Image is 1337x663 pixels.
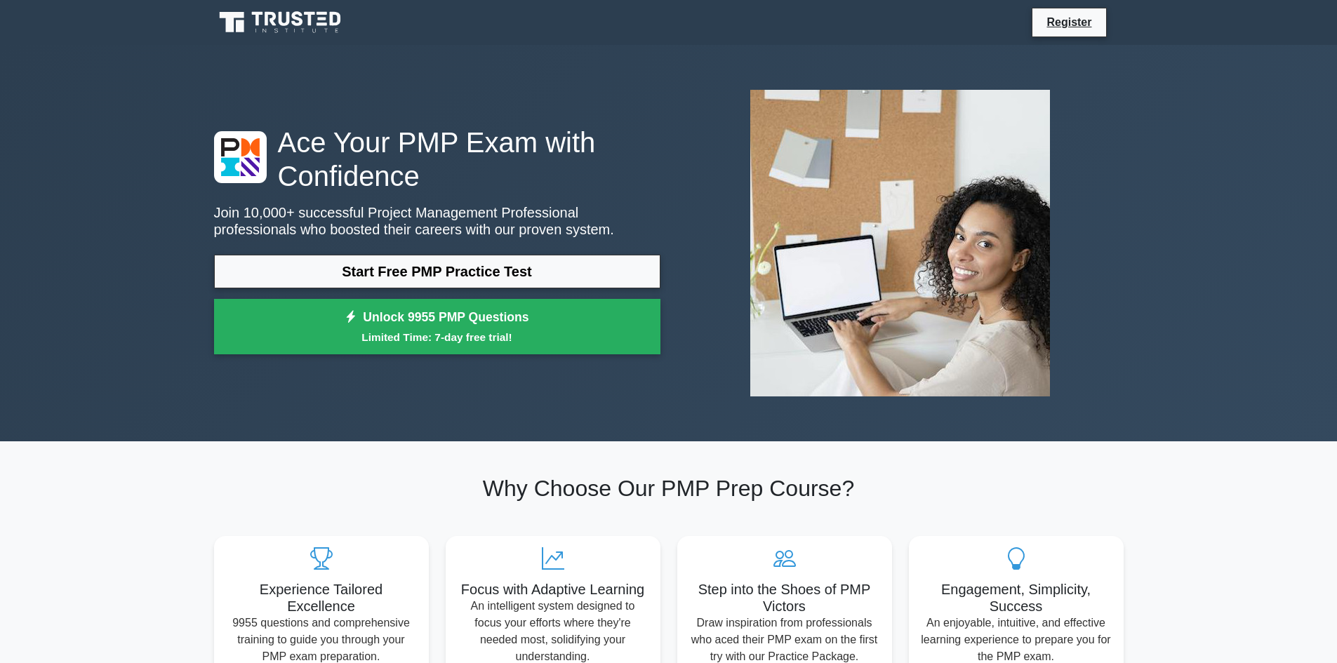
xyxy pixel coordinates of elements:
[689,581,881,615] h5: Step into the Shoes of PMP Victors
[457,581,649,598] h5: Focus with Adaptive Learning
[214,126,660,193] h1: Ace Your PMP Exam with Confidence
[920,581,1112,615] h5: Engagement, Simplicity, Success
[225,581,418,615] h5: Experience Tailored Excellence
[1038,13,1100,31] a: Register
[214,255,660,288] a: Start Free PMP Practice Test
[232,329,643,345] small: Limited Time: 7-day free trial!
[214,475,1124,502] h2: Why Choose Our PMP Prep Course?
[214,204,660,238] p: Join 10,000+ successful Project Management Professional professionals who boosted their careers w...
[214,299,660,355] a: Unlock 9955 PMP QuestionsLimited Time: 7-day free trial!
